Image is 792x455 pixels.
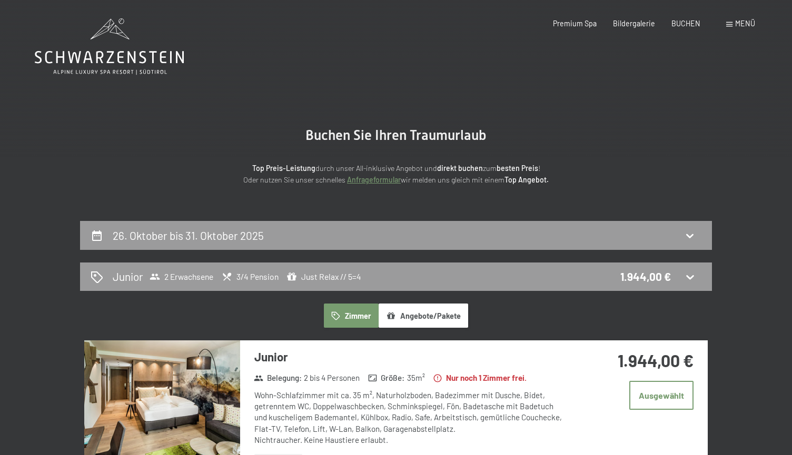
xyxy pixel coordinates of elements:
[252,164,315,173] strong: Top Preis-Leistung
[254,349,568,365] h3: Junior
[553,19,597,28] a: Premium Spa
[368,372,405,383] strong: Größe :
[150,271,213,282] span: 2 Erwachsene
[437,164,483,173] strong: direkt buchen
[407,372,425,383] span: 35 m²
[504,175,549,184] strong: Top Angebot.
[324,304,379,328] button: Zimmer
[164,163,628,186] p: durch unser All-inklusive Angebot und zum ! Oder nutzen Sie unser schnelles wir melden uns gleich...
[433,372,527,383] strong: Nur noch 1 Zimmer frei.
[113,269,143,284] h2: Junior
[379,304,468,328] button: Angebote/Pakete
[222,271,279,282] span: 3/4 Pension
[113,229,264,242] h2: 26. Oktober bis 31. Oktober 2025
[347,175,401,184] a: Anfrageformular
[618,350,694,370] strong: 1.944,00 €
[629,381,694,410] button: Ausgewählt
[254,390,568,446] div: Wohn-Schlafzimmer mit ca. 35 m², Naturholzboden, Badezimmer mit Dusche, Bidet, getrenntem WC, Dop...
[286,271,361,282] span: Just Relax // 5=4
[497,164,538,173] strong: besten Preis
[304,372,360,383] span: 2 bis 4 Personen
[613,19,655,28] a: Bildergalerie
[735,19,755,28] span: Menü
[254,372,302,383] strong: Belegung :
[671,19,700,28] a: BUCHEN
[620,269,671,284] div: 1.944,00 €
[305,127,487,143] span: Buchen Sie Ihren Traumurlaub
